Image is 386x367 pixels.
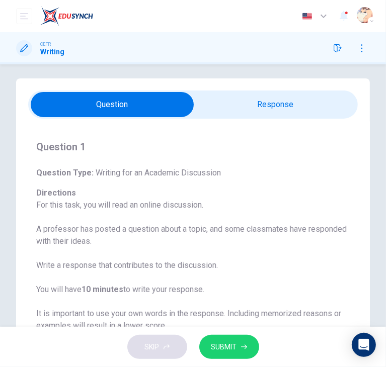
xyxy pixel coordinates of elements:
[357,7,373,23] img: Profile picture
[36,199,358,332] p: For this task, you will read an online discussion. A professor has posted a question about a topi...
[94,168,221,177] span: Writing for an Academic Discussion
[36,167,358,179] h6: Question Type :
[211,341,237,353] span: SUBMIT
[199,335,259,359] button: SUBMIT
[16,8,32,24] button: open mobile menu
[301,13,314,20] img: en
[82,285,123,294] b: 10 minutes
[352,333,376,357] div: Open Intercom Messenger
[36,187,358,344] h6: Directions
[40,48,64,56] h1: Writing
[40,6,93,26] img: ELTC logo
[40,41,51,48] span: CEFR
[36,139,358,155] h4: Question 1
